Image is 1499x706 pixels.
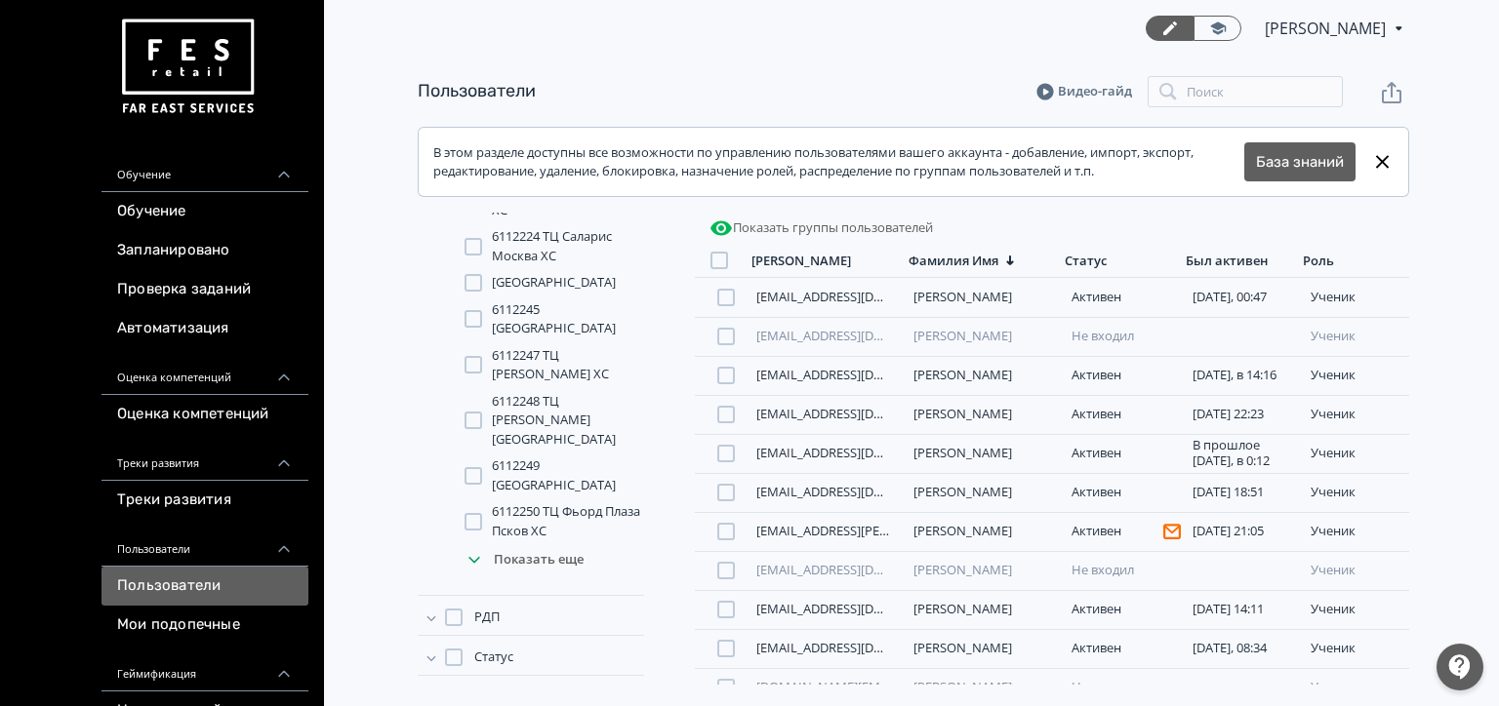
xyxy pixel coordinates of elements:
a: База знаний [1256,151,1344,174]
div: [DATE], 08:34 [1193,641,1295,656]
span: 6112248 ТЦ [PERSON_NAME] [GEOGRAPHIC_DATA] [492,392,644,450]
div: ученик [1311,407,1401,422]
div: ученик [1311,641,1401,656]
div: Активен [1072,446,1174,461]
a: [PERSON_NAME] [913,444,1012,461]
a: Треки развития [101,481,308,520]
span: 6112247 ТЦ [PERSON_NAME] ХС [492,346,644,384]
div: Не входил [1072,329,1174,344]
div: В этом разделе доступны все возможности по управлению пользователями вашего аккаунта - добавление... [433,143,1244,181]
div: [DATE], 00:47 [1193,290,1295,305]
div: [DATE] 21:05 [1193,524,1295,539]
div: Активен [1072,523,1174,540]
div: Обучение [101,145,308,192]
div: ученик [1311,563,1401,578]
a: [PERSON_NAME] [913,327,1012,344]
svg: Экспорт пользователей файлом [1380,81,1403,104]
div: [DATE], в 14:16 [1193,368,1295,383]
span: Статус [474,647,513,667]
a: [EMAIL_ADDRESS][DOMAIN_NAME] [756,366,962,383]
a: [PERSON_NAME] [913,639,1012,656]
a: [PERSON_NAME] [913,600,1012,617]
div: [PERSON_NAME] [751,253,851,269]
a: [PERSON_NAME] [913,288,1012,305]
a: [PERSON_NAME] [913,405,1012,422]
button: Показать группы пользователей [706,213,937,244]
a: Мои подопечные [101,606,308,645]
a: Проверка заданий [101,270,308,309]
a: [EMAIL_ADDRESS][DOMAIN_NAME] [756,600,962,617]
a: [PERSON_NAME] [913,483,1012,500]
div: Активен [1072,602,1174,617]
div: [DATE] 14:11 [1193,602,1295,617]
a: Обучение [101,192,308,231]
div: ученик [1311,524,1401,539]
div: Не входил [1072,563,1174,578]
div: [DATE] 18:51 [1193,485,1295,500]
a: Пользователи [101,567,308,606]
button: База знаний [1244,142,1356,181]
a: Переключиться в режим ученика [1194,16,1241,41]
div: Активен [1072,368,1174,383]
span: РДП [474,608,500,627]
div: ученик [1311,602,1401,617]
a: Запланировано [101,231,308,270]
div: Фамилия Имя [909,253,998,269]
a: Оценка компетенций [101,395,308,434]
a: [PERSON_NAME] [913,366,1012,383]
div: [DATE] 22:23 [1193,407,1295,422]
span: [GEOGRAPHIC_DATA] [492,273,616,293]
div: Активен [1072,485,1174,500]
div: Оценка компетенций [101,348,308,395]
div: ученик [1311,485,1401,500]
div: Был активен [1186,253,1268,269]
div: Треки развития [101,434,308,481]
a: [EMAIL_ADDRESS][DOMAIN_NAME] [756,483,962,500]
a: [EMAIL_ADDRESS][DOMAIN_NAME] [756,639,962,656]
div: Пользователи [101,520,308,567]
div: Активен [1072,641,1174,656]
a: [EMAIL_ADDRESS][PERSON_NAME][DOMAIN_NAME] [756,522,1061,539]
a: [EMAIL_ADDRESS][DOMAIN_NAME] [756,327,962,344]
svg: Пользователь не подтвердил адрес эл. почты и поэтому не получает системные уведомления [1163,523,1181,540]
a: [PERSON_NAME] [913,561,1012,578]
div: Статус [1065,253,1107,269]
div: Показать еще [465,540,644,579]
a: [PERSON_NAME] [913,522,1012,539]
div: Роль [1303,253,1334,269]
div: Активен [1072,290,1174,305]
span: Мелисса Бельская [1265,17,1389,40]
a: [EMAIL_ADDRESS][DOMAIN_NAME] [756,288,962,305]
div: Активен [1072,407,1174,422]
span: 6112245 [GEOGRAPHIC_DATA] [492,300,644,338]
a: Пользователи [418,80,536,101]
div: ученик [1311,329,1401,344]
a: [EMAIL_ADDRESS][DOMAIN_NAME] [756,561,962,578]
span: 6112224 ТЦ Саларис Москва ХС [492,227,644,265]
span: 6112249 [GEOGRAPHIC_DATA] [492,456,644,494]
a: [EMAIL_ADDRESS][DOMAIN_NAME] [756,405,962,422]
div: ученик [1311,290,1401,305]
a: Видео-гайд [1036,82,1132,101]
a: Автоматизация [101,309,308,348]
div: Геймификация [101,645,308,691]
div: ученик [1311,368,1401,383]
a: [EMAIL_ADDRESS][DOMAIN_NAME] [756,444,962,461]
img: https://files.teachbase.ru/system/account/57463/logo/medium-936fc5084dd2c598f50a98b9cbe0469a.png [117,12,258,122]
div: Не входил [1072,680,1174,695]
span: 6112250 ТЦ Фьорд Плаза Псков ХС [492,502,644,540]
div: В прошлое [DATE], в 0:12 [1193,438,1295,468]
div: ученик [1311,446,1401,461]
div: ученик [1311,680,1401,695]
